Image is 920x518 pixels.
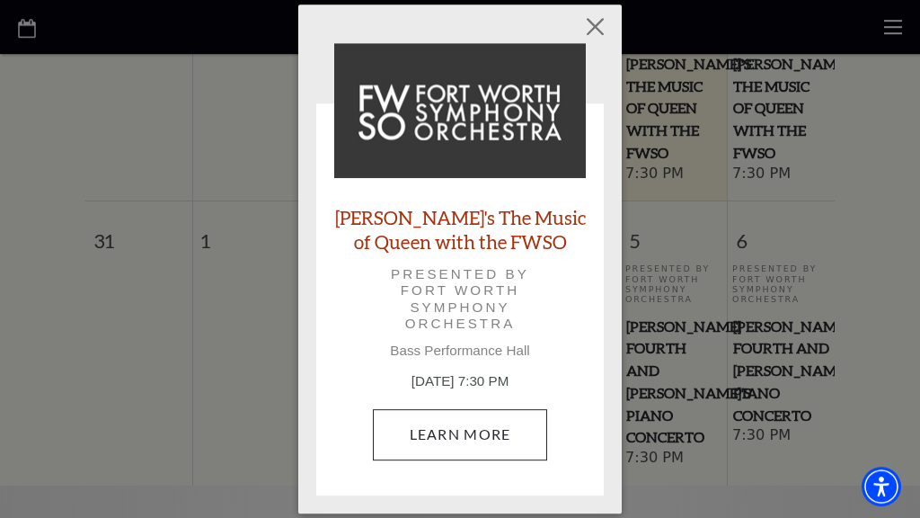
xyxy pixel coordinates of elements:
[373,409,548,460] a: August 29, 7:30 PM Learn More
[359,266,561,332] p: Presented by Fort Worth Symphony Orchestra
[579,10,613,44] button: Close
[862,467,901,506] div: Accessibility Menu
[334,205,586,254] a: [PERSON_NAME]'s The Music of Queen with the FWSO
[334,371,586,392] p: [DATE] 7:30 PM
[334,43,586,178] img: Windborne's The Music of Queen with the FWSO
[334,343,586,359] p: Bass Performance Hall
